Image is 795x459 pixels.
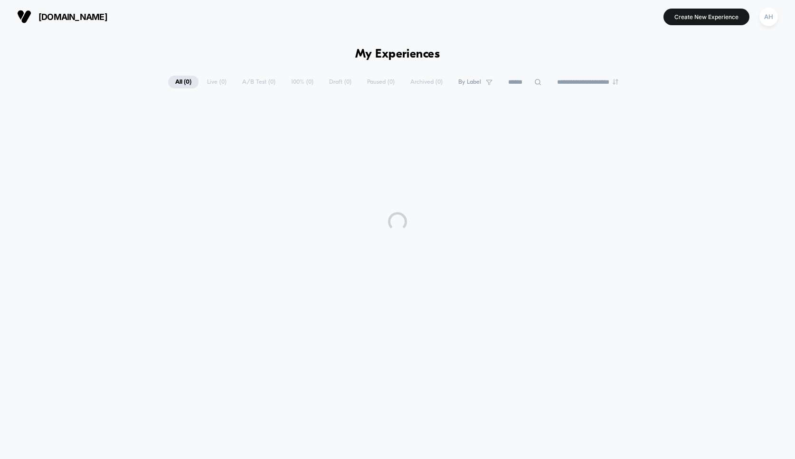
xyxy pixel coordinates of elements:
span: [DOMAIN_NAME] [38,12,107,22]
h1: My Experiences [355,48,440,61]
img: end [613,79,618,85]
button: Create New Experience [663,9,749,25]
img: Visually logo [17,10,31,24]
button: AH [757,7,781,27]
span: By Label [458,78,481,86]
span: All ( 0 ) [168,76,199,88]
button: [DOMAIN_NAME] [14,9,110,24]
div: AH [759,8,778,26]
